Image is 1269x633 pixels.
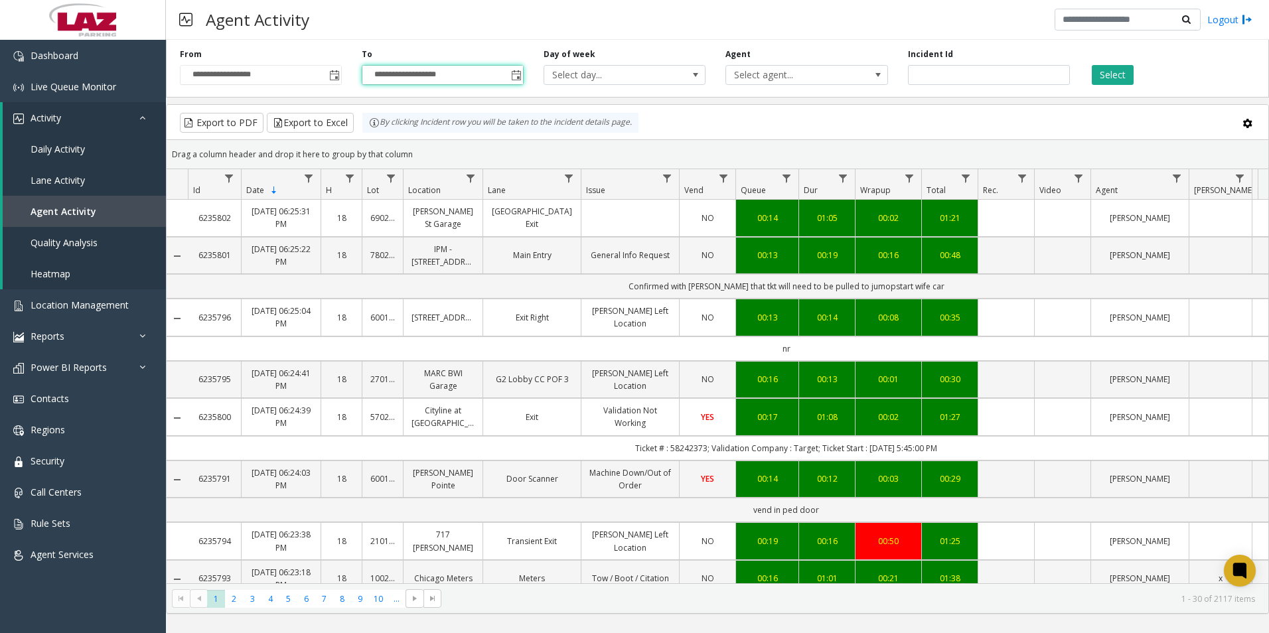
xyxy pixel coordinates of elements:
a: [DATE] 06:24:03 PM [250,466,313,492]
span: [PERSON_NAME] [1194,184,1254,196]
a: Chicago Meters [411,572,475,585]
a: 00:16 [807,535,847,547]
img: 'icon' [13,550,24,561]
img: 'icon' [13,363,24,374]
a: 00:30 [930,373,970,386]
a: Vend Filter Menu [715,169,733,187]
span: Page 8 [333,590,351,608]
a: General Info Request [589,249,671,261]
a: 690246 [370,212,395,224]
a: 6235793 [196,572,233,585]
a: 00:16 [744,572,790,585]
a: 01:01 [807,572,847,585]
label: From [180,48,202,60]
span: Go to the last page [423,589,441,608]
div: 00:03 [863,472,913,485]
a: 01:05 [807,212,847,224]
span: Regions [31,423,65,436]
a: 00:14 [744,212,790,224]
span: Page 9 [351,590,369,608]
a: [PERSON_NAME] [1099,373,1181,386]
a: [PERSON_NAME] [1099,411,1181,423]
span: Page 3 [244,590,261,608]
span: Issue [586,184,605,196]
span: Page 11 [388,590,406,608]
div: 00:17 [744,411,790,423]
a: [PERSON_NAME] Pointe [411,466,475,492]
a: 00:16 [863,249,913,261]
a: 00:48 [930,249,970,261]
img: logout [1242,13,1252,27]
a: 6235800 [196,411,233,423]
span: Id [193,184,200,196]
span: Power BI Reports [31,361,107,374]
span: NO [702,535,714,547]
a: Dur Filter Menu [834,169,852,187]
a: Total Filter Menu [957,169,975,187]
span: Call Centers [31,486,82,498]
span: Select day... [544,66,673,84]
a: 00:02 [863,212,913,224]
a: Issue Filter Menu [658,169,676,187]
a: Queue Filter Menu [778,169,796,187]
a: Door Scanner [491,472,573,485]
a: 01:25 [930,535,970,547]
a: 00:08 [863,311,913,324]
a: Collapse Details [167,313,188,324]
a: Exit Right [491,311,573,324]
a: 01:08 [807,411,847,423]
a: [PERSON_NAME] Left Location [589,305,671,330]
a: 6235794 [196,535,233,547]
a: 6235795 [196,373,233,386]
img: 'icon' [13,425,24,436]
a: [PERSON_NAME] [1099,535,1181,547]
a: [DATE] 06:23:38 PM [250,528,313,553]
a: [PERSON_NAME] [1099,472,1181,485]
span: Activity [31,111,61,124]
img: 'icon' [13,332,24,342]
span: Reports [31,330,64,342]
img: 'icon' [13,51,24,62]
span: YES [701,411,714,423]
label: Day of week [544,48,595,60]
a: Machine Down/Out of Order [589,466,671,492]
a: Lot Filter Menu [382,169,400,187]
a: Location Filter Menu [462,169,480,187]
div: 00:19 [807,249,847,261]
a: 00:02 [863,411,913,423]
span: Security [31,455,64,467]
a: 18 [329,311,354,324]
a: Collapse Details [167,251,188,261]
a: NO [688,572,727,585]
a: [PERSON_NAME] [1099,311,1181,324]
a: 18 [329,212,354,224]
img: 'icon' [13,82,24,93]
div: 00:21 [863,572,913,585]
span: NO [702,374,714,385]
span: Rec. [983,184,998,196]
div: 00:19 [744,535,790,547]
div: 00:12 [807,472,847,485]
span: Go to the next page [406,589,423,608]
a: NO [688,311,727,324]
div: 00:13 [744,249,790,261]
a: Activity [3,102,166,133]
span: Lane Activity [31,174,85,186]
span: H [326,184,332,196]
a: 18 [329,249,354,261]
img: 'icon' [13,394,24,405]
a: 100240 [370,572,395,585]
div: 00:14 [807,311,847,324]
span: Lane [488,184,506,196]
span: NO [702,573,714,584]
span: Video [1039,184,1061,196]
span: Toggle popup [327,66,341,84]
div: 01:27 [930,411,970,423]
a: Lane Activity [3,165,166,196]
a: 01:21 [930,212,970,224]
a: Collapse Details [167,574,188,585]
